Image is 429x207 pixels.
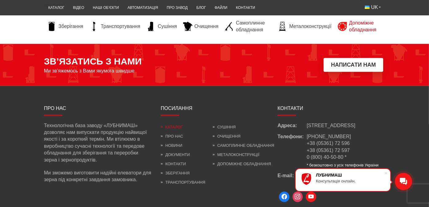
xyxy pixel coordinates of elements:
a: Відео [69,2,88,14]
a: Facebook [277,190,291,204]
span: Ми зв’яжемось з Вами якумога швидше [44,68,135,74]
span: Самоплинне обладнання [236,20,272,33]
a: Сушіння [213,125,236,129]
a: Контакти [232,2,259,14]
a: Про завод [163,2,192,14]
span: Очищення [195,23,218,30]
a: Документи [161,152,190,157]
span: Металоконструкції [289,23,331,30]
span: Допоміжне обладнання [349,20,382,33]
a: Металоконструкції [275,22,334,31]
span: Транспортування [101,23,140,30]
a: Файли [210,2,232,14]
a: Наші об’єкти [89,2,123,14]
span: Адреса: [277,122,307,129]
a: Контакти [161,162,186,166]
a: Очищення [180,22,222,31]
p: Ми зможемо виготовити надійні елеватори для зерна під конкретні завдання замовника. [44,170,152,183]
button: Написати нам [324,58,383,72]
span: Зберігання [58,23,83,30]
a: 0 (800) 40-50-80 * [307,154,347,160]
a: Блог [192,2,210,14]
img: Українська [365,6,370,9]
a: Транспортування [161,180,205,185]
a: [PHONE_NUMBER] [307,134,351,139]
p: Технологічна база заводу «ЛУБНИМАШ» дозволяє нам випускати продукцію найвищої якості і за коротки... [44,122,152,163]
a: Допоміжне обладнання [213,162,271,166]
a: Транспортування [86,22,144,31]
span: Сушіння [158,23,177,30]
span: UK [371,4,378,11]
a: Зберігання [44,22,86,31]
a: +38 (05361) 72 597 [307,148,350,153]
span: Телефони: [277,133,307,168]
a: Автоматизація [123,2,163,14]
a: Instagram [291,190,305,204]
a: Каталог [44,2,69,14]
a: Про нас [161,134,183,139]
a: Металоконструкції [213,152,259,157]
a: Сушіння [143,22,180,31]
a: Зберігання [161,171,190,175]
a: Самоплинне обладнання [222,20,275,33]
div: ЛУБНИМАШ [316,173,384,178]
button: UK [360,2,385,13]
div: Консультація онлайн. [316,179,384,183]
span: Про нас [44,106,66,111]
a: Допоміжне обладнання [335,20,385,33]
span: E-mail: [277,172,307,186]
a: Очищення [213,134,241,139]
span: Посилання [161,106,192,111]
span: ЗВ’ЯЗАТИСЬ З НАМИ [44,56,142,67]
a: Youtube [304,190,318,204]
a: Самоплинне обладнання [213,143,274,148]
li: * безкоштовно з усіх телефонів України [307,162,379,168]
a: Каталог [161,125,183,129]
a: +38 (05361) 72 596 [307,141,350,146]
span: Контакти [277,106,303,111]
a: Новини [161,143,182,148]
span: [STREET_ADDRESS] [307,122,355,129]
